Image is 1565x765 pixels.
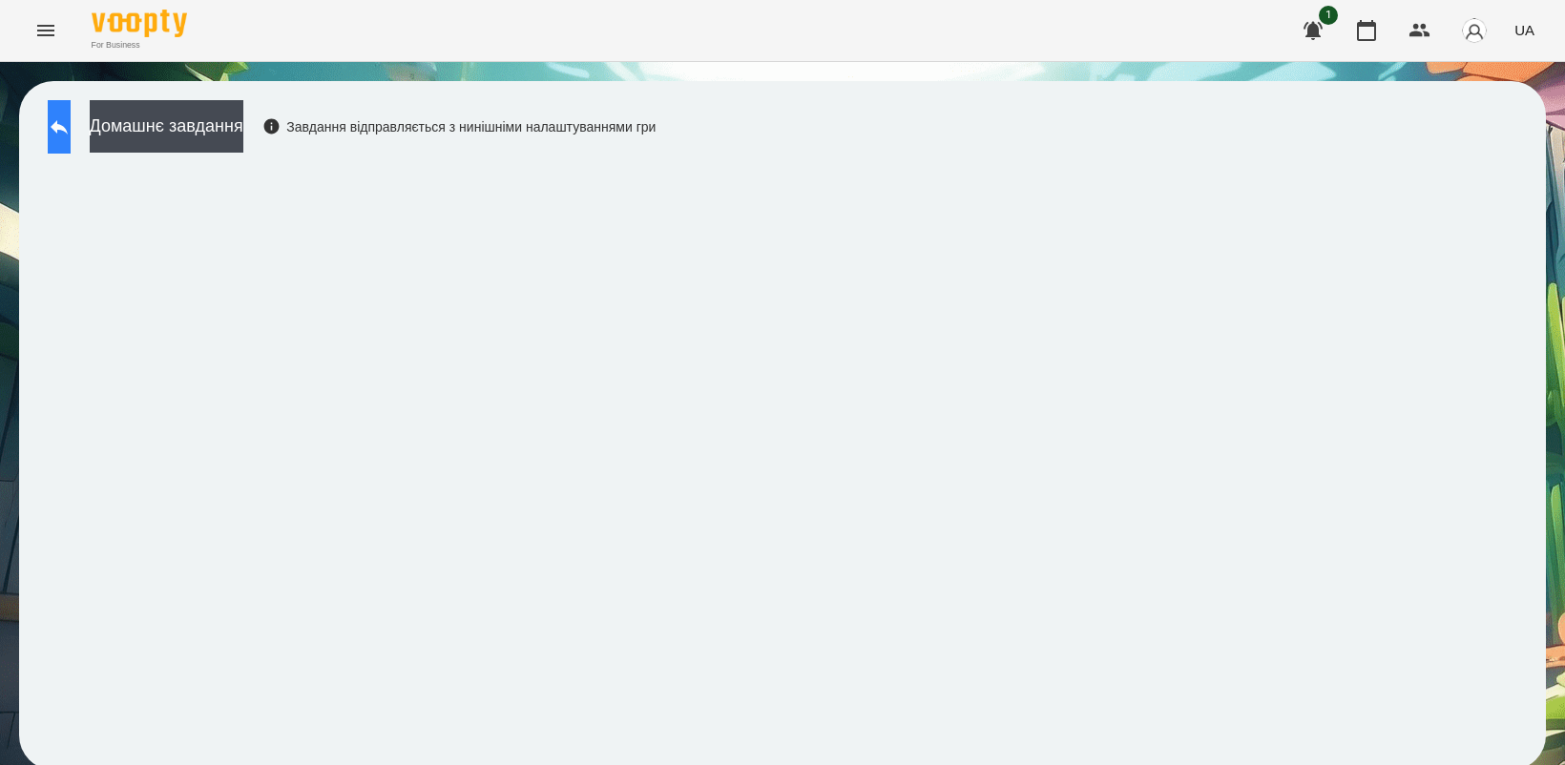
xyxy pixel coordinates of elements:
[1507,12,1542,48] button: UA
[1319,6,1338,25] span: 1
[1461,17,1488,44] img: avatar_s.png
[262,117,657,136] div: Завдання відправляється з нинішніми налаштуваннями гри
[90,100,243,153] button: Домашнє завдання
[1514,20,1534,40] span: UA
[92,39,187,52] span: For Business
[92,10,187,37] img: Voopty Logo
[23,8,69,53] button: Menu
